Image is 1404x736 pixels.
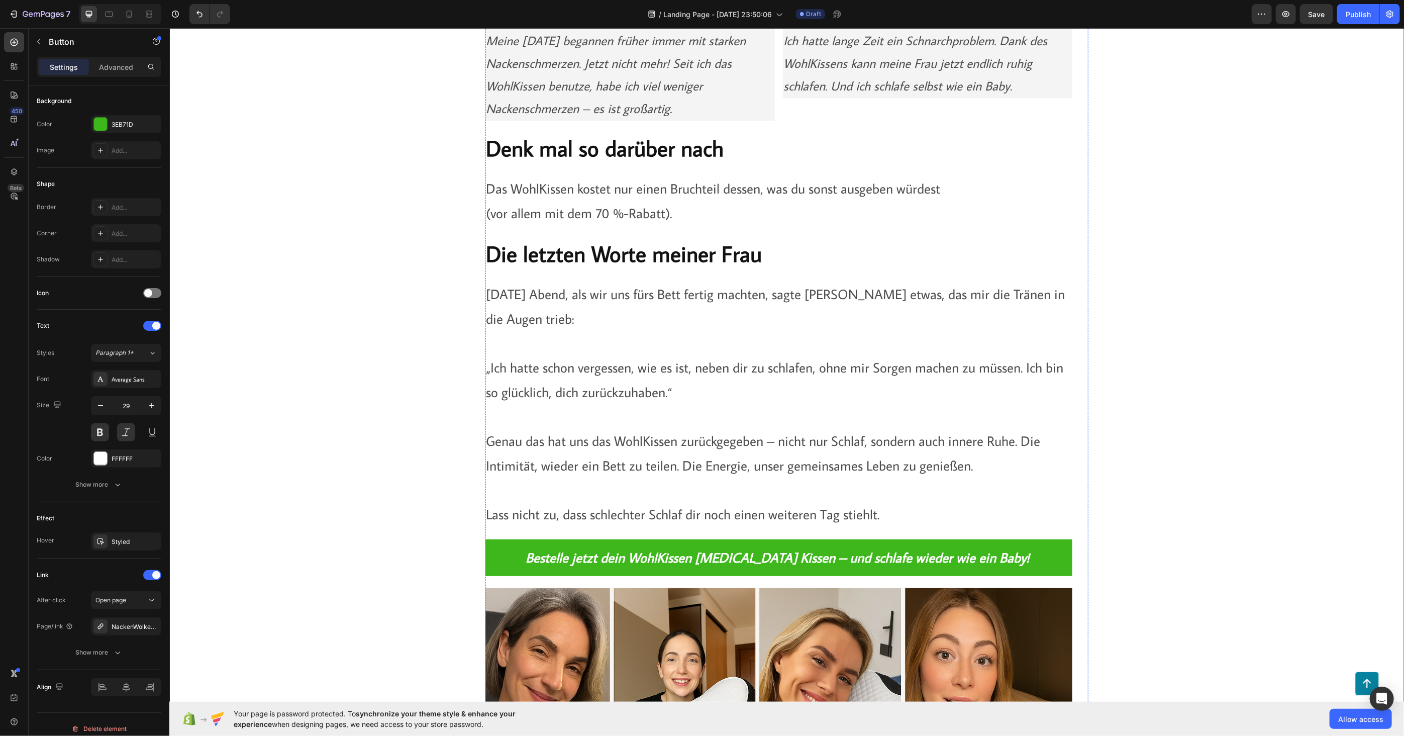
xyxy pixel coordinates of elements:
[37,454,52,463] div: Color
[8,184,24,192] div: Beta
[66,8,70,20] p: 7
[112,146,159,155] div: Add...
[317,376,902,449] p: Genau das hat uns das WohlKissen zurückgegeben – nicht nur Schlaf, sondern auch innere Ruhe. Die ...
[806,10,821,19] span: Draft
[234,708,555,729] span: Your page is password protected. To when designing pages, we need access to your store password.
[1337,4,1379,24] button: Publish
[112,255,159,264] div: Add...
[37,321,49,330] div: Text
[37,375,49,384] div: Font
[37,120,52,129] div: Color
[1370,687,1394,711] div: Open Intercom Messenger
[112,537,159,546] div: Styled
[10,107,24,115] div: 450
[76,480,123,490] div: Show more
[317,303,902,377] p: „Ich hatte schon vergessen, wie es ist, neben dir zu schlafen, ohne mir Sorgen machen zu müssen. ...
[189,4,230,24] div: Undo/Redo
[1330,709,1392,729] button: Allow access
[37,229,57,238] div: Corner
[37,536,54,545] div: Hover
[112,120,159,129] div: 3EB71D
[37,179,55,189] div: Shape
[1309,10,1325,19] span: Save
[76,648,123,658] div: Show more
[4,4,75,24] button: 7
[663,9,772,20] span: Landing Page - [DATE] 23:50:06
[112,203,159,212] div: Add...
[112,454,159,464] div: FFFFFF
[317,148,902,197] p: Das WohlKissen kostet nur einen Bruchteil dessen, was du sonst ausgeben würdest (vor allem mit de...
[37,348,54,357] div: Styles
[112,229,159,238] div: Add...
[37,289,49,298] div: Icon
[234,709,516,728] span: synchronize your theme style & enhance your experience
[99,62,133,72] p: Advanced
[316,105,903,135] h2: Denk mal so darüber nach
[37,97,71,106] div: Background
[71,723,127,735] div: Delete element
[316,511,903,548] button: <p>Bestelle jetzt dein WohlKissen Memory Foam Kissen – und schlafe wieder wie ein Baby!</p>
[91,344,161,362] button: Paragraph 1*
[37,681,65,694] div: Align
[317,254,902,303] p: [DATE] Abend, als wir uns fürs Bett fertig machten, sagte [PERSON_NAME] etwas, das mir die Tränen...
[91,591,161,609] button: Open page
[50,62,78,72] p: Settings
[49,36,134,48] p: Button
[659,9,661,20] span: /
[95,348,134,357] span: Paragraph 1*
[37,255,60,264] div: Shadow
[95,596,126,604] span: Open page
[1300,4,1333,24] button: Save
[37,622,73,631] div: Page/link
[316,210,903,241] h2: Die letzten Worte meiner Frau
[356,517,862,542] p: Bestelle jetzt dein WohlKissen [MEDICAL_DATA] Kissen – und schlafe wieder wie ein Baby!
[37,476,161,494] button: Show more
[37,571,49,580] div: Link
[1338,714,1383,724] span: Allow access
[1346,9,1371,20] div: Publish
[37,514,54,523] div: Effect
[37,203,56,212] div: Border
[317,449,902,498] p: Lass nicht zu, dass schlechter Schlaf dir noch einen weiteren Tag stiehlt.
[37,596,66,605] div: After click
[169,28,1404,702] iframe: Design area
[112,375,159,384] div: Average Sans
[112,622,159,631] div: NackenWolke® - WohlKissen
[37,643,161,662] button: Show more
[37,146,54,155] div: Image
[37,399,63,412] div: Size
